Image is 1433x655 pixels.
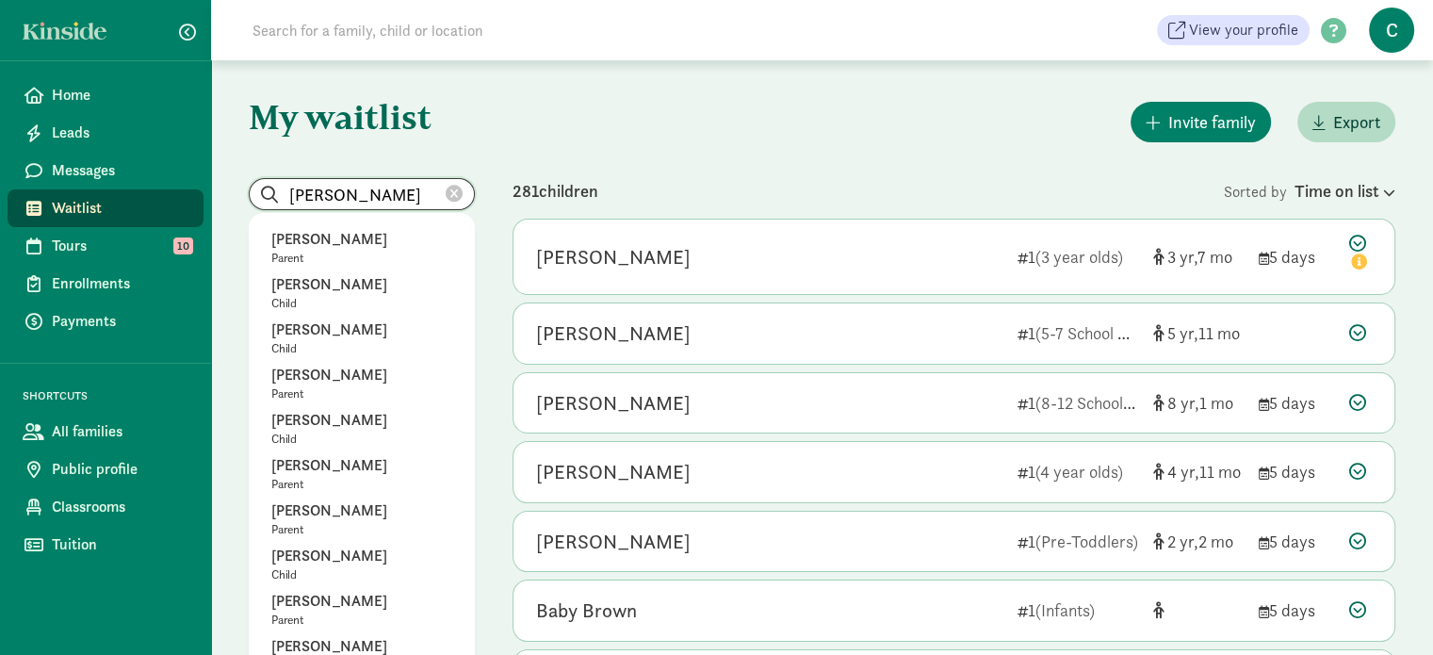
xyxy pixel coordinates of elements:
p: Child [271,341,452,356]
p: [PERSON_NAME] [271,454,452,477]
span: (5-7 School Age) [1035,322,1149,344]
span: (Infants) [1035,599,1095,621]
span: 11 [1198,322,1240,344]
a: Waitlist [8,189,204,227]
div: [object Object] [1153,598,1244,623]
div: 281 children [513,178,1224,204]
div: 1 [1018,529,1138,554]
div: 5 days [1259,459,1334,484]
div: [object Object] [1153,320,1244,346]
span: Payments [52,310,188,333]
div: 5 days [1259,529,1334,554]
div: [object Object] [1153,459,1244,484]
span: 2 [1198,531,1233,552]
span: View your profile [1189,19,1298,41]
span: C [1369,8,1414,53]
a: Public profile [8,450,204,488]
div: Zaylee Powell [536,242,691,272]
span: 5 [1167,322,1198,344]
div: Xzavier Dooley [536,457,691,487]
p: Parent [271,477,452,492]
a: View your profile [1157,15,1310,45]
p: [PERSON_NAME] [271,273,452,296]
p: [PERSON_NAME] [271,499,452,522]
div: Caleigh Bell [536,527,691,557]
span: Invite family [1168,109,1256,135]
div: 1 [1018,244,1138,270]
a: Payments [8,303,204,340]
p: Parent [271,613,452,628]
span: All families [52,420,188,443]
a: Enrollments [8,265,204,303]
div: Time on list [1295,178,1395,204]
p: Parent [271,522,452,537]
span: 11 [1199,461,1241,483]
span: 1 [1199,392,1233,414]
span: Messages [52,159,188,182]
button: Export [1297,102,1395,142]
p: Child [271,296,452,311]
span: 7 [1197,246,1232,268]
span: Tuition [52,533,188,556]
a: All families [8,413,204,450]
p: Child [271,567,452,582]
span: Enrollments [52,272,188,295]
h1: My waitlist [249,98,475,136]
div: Kymari Dooley [536,388,691,418]
span: 4 [1167,461,1199,483]
a: Leads [8,114,204,152]
div: 5 days [1259,244,1334,270]
span: Classrooms [52,496,188,518]
span: 8 [1167,392,1199,414]
span: Export [1333,109,1380,135]
p: Child [271,432,452,447]
p: [PERSON_NAME] [271,319,452,341]
div: 1 [1018,459,1138,484]
div: [object Object] [1153,390,1244,416]
span: 3 [1167,246,1197,268]
div: Benjamin Ridley [536,319,691,349]
a: Tours 10 [8,227,204,265]
p: [PERSON_NAME] [271,545,452,567]
p: [PERSON_NAME] [271,590,452,613]
span: (8-12 School Age) [1035,392,1159,414]
p: [PERSON_NAME] [271,228,452,251]
div: Baby Brown [536,596,637,626]
div: [object Object] [1153,529,1244,554]
div: [object Object] [1153,244,1244,270]
a: Messages [8,152,204,189]
p: [PERSON_NAME] [271,409,452,432]
span: Home [52,84,188,106]
input: Search list... [250,179,474,209]
span: (3 year olds) [1035,246,1123,268]
div: 5 days [1259,390,1334,416]
div: 1 [1018,598,1138,623]
p: [PERSON_NAME] [271,364,452,386]
span: Tours [52,235,188,257]
div: 5 days [1259,598,1334,623]
p: Parent [271,251,452,266]
span: 10 [173,237,193,254]
a: Home [8,76,204,114]
div: Sorted by [1224,178,1395,204]
iframe: Chat Widget [1339,565,1433,655]
div: 1 [1018,320,1138,346]
span: Waitlist [52,197,188,220]
span: Public profile [52,458,188,481]
button: Invite family [1131,102,1271,142]
input: Search for a family, child or location [241,11,770,49]
span: (4 year olds) [1035,461,1123,483]
a: Classrooms [8,488,204,526]
div: 1 [1018,390,1138,416]
p: Parent [271,386,452,401]
span: (Pre-Toddlers) [1035,531,1138,552]
span: Leads [52,122,188,144]
span: 2 [1167,531,1198,552]
a: Tuition [8,526,204,564]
